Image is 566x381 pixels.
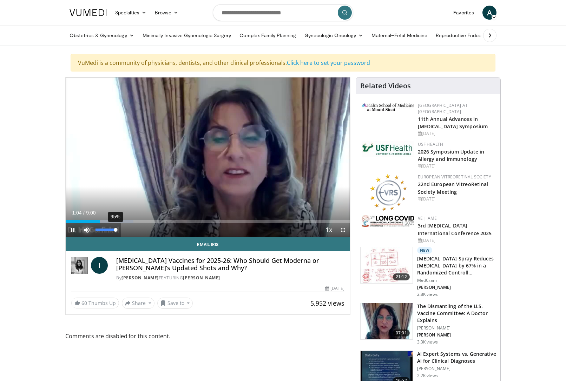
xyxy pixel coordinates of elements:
a: 3rd [MEDICAL_DATA] International Conference 2025 [418,222,492,236]
a: [PERSON_NAME] [121,275,159,281]
h4: [MEDICAL_DATA] Vaccines for 2025-26: Who Should Get Moderna or [PERSON_NAME]’s Updated Shots and ... [116,257,344,272]
span: 5,952 views [310,299,344,307]
a: 11th Annual Advances in [MEDICAL_DATA] Symposium [418,116,488,130]
a: 60 Thumbs Up [71,298,119,308]
a: 21:12 New [MEDICAL_DATA] Spray Reduces [MEDICAL_DATA] by 67% in a Randomized Controll… MedCram [P... [360,247,496,297]
p: [PERSON_NAME] [417,325,496,331]
span: 07:01 [393,329,410,336]
div: Progress Bar [66,220,350,223]
button: Pause [66,223,80,237]
button: Fullscreen [336,223,350,237]
span: Comments are disabled for this content. [65,332,350,341]
a: A [482,6,496,20]
span: 1:04 [72,210,81,216]
div: [DATE] [418,237,495,244]
span: 9:00 [86,210,96,216]
p: MedCram [417,278,496,283]
button: Share [122,298,154,309]
a: Specialties [111,6,151,20]
div: [DATE] [418,163,495,169]
a: Obstetrics & Gynecology [65,28,138,42]
img: bf90d3d8-5314-48e2-9a88-53bc2fed6b7a.150x105_q85_crop-smart_upscale.jpg [361,303,413,340]
a: Complex Family Planning [235,28,300,42]
img: a2792a71-925c-4fc2-b8ef-8d1b21aec2f7.png.150x105_q85_autocrop_double_scale_upscale_version-0.2.jpg [362,215,414,227]
a: 2026 Symposium Update in Allergy and Immunology [418,148,484,162]
span: 21:12 [393,273,410,280]
img: Dr. Iris Gorfinkel [71,257,88,274]
a: 22nd European VitreoRetinal Society Meeting [418,181,488,195]
img: ee0f788f-b72d-444d-91fc-556bb330ec4c.png.150x105_q85_autocrop_double_scale_upscale_version-0.2.png [369,174,407,211]
a: Email Iris [66,237,350,251]
img: 6ba8804a-8538-4002-95e7-a8f8012d4a11.png.150x105_q85_autocrop_double_scale_upscale_version-0.2.jpg [362,141,414,157]
div: Volume Level [96,229,116,231]
a: USF Health [418,141,443,147]
div: [DATE] [325,285,344,292]
button: Mute [80,223,94,237]
a: Gynecologic Oncology [300,28,367,42]
button: Save to [157,298,193,309]
p: [PERSON_NAME] [417,285,496,290]
a: European VitreoRetinal Society [418,174,491,180]
img: 3aa743c9-7c3f-4fab-9978-1464b9dbe89c.png.150x105_q85_autocrop_double_scale_upscale_version-0.2.jpg [362,103,414,111]
span: 60 [81,300,87,306]
a: Browse [151,6,183,20]
a: [GEOGRAPHIC_DATA] at [GEOGRAPHIC_DATA] [418,102,468,115]
a: VE | AME [418,215,437,221]
a: Reproductive Endocrinology & [MEDICAL_DATA] [432,28,549,42]
p: [PERSON_NAME] [417,332,496,338]
div: [DATE] [418,130,495,137]
p: 2.2K views [417,373,438,379]
h3: AI Expert Systems vs. Generative AI for Clinical Diagnoses [417,351,496,365]
div: VuMedi is a community of physicians, dentists, and other clinical professionals. [71,54,495,72]
a: Maternal–Fetal Medicine [367,28,432,42]
a: Click here to set your password [287,59,370,67]
p: 2.8K views [417,292,438,297]
span: / [83,210,85,216]
p: New [417,247,433,254]
a: Favorites [449,6,478,20]
img: VuMedi Logo [70,9,107,16]
p: 3.3K views [417,339,438,345]
a: Minimally Invasive Gynecologic Surgery [138,28,236,42]
video-js: Video Player [66,77,350,237]
p: [PERSON_NAME] [417,366,496,372]
input: Search topics, interventions [213,4,353,21]
a: [PERSON_NAME] [183,275,220,281]
img: 500bc2c6-15b5-4613-8fa2-08603c32877b.150x105_q85_crop-smart_upscale.jpg [361,247,413,284]
h4: Related Videos [360,82,411,90]
div: [DATE] [418,196,495,202]
a: 07:01 The Dismantling of the U.S. Vaccine Committee: A Doctor Explains [PERSON_NAME] [PERSON_NAME... [360,303,496,345]
a: I [91,257,108,274]
h3: [MEDICAL_DATA] Spray Reduces [MEDICAL_DATA] by 67% in a Randomized Controll… [417,255,496,276]
h3: The Dismantling of the U.S. Vaccine Committee: A Doctor Explains [417,303,496,324]
div: By FEATURING [116,275,344,281]
button: Playback Rate [322,223,336,237]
